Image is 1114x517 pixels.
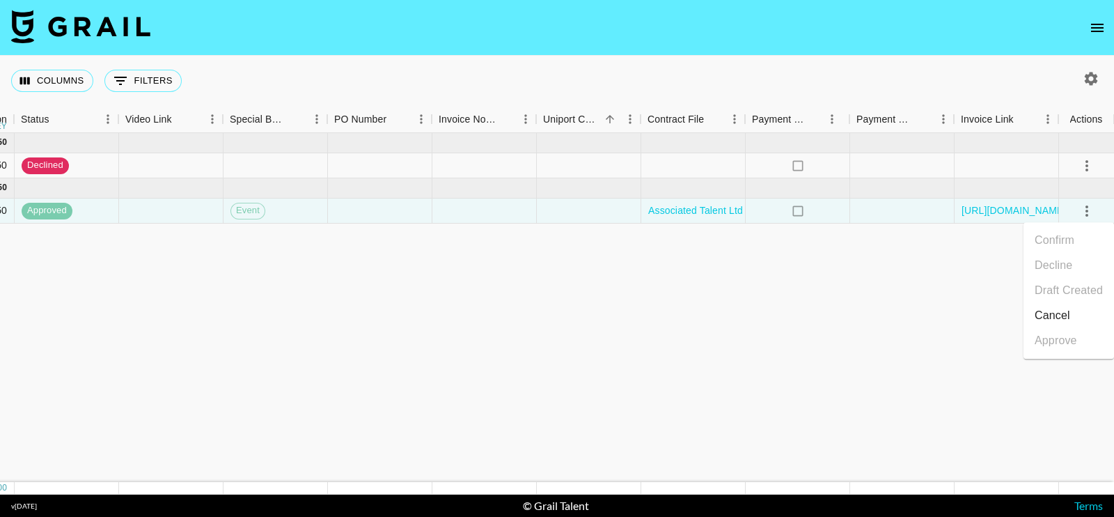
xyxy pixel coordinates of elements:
button: Menu [515,109,536,130]
div: Invoice Notes [439,106,496,133]
button: Sort [386,109,406,129]
span: declined [22,159,69,172]
div: Invoice Link [954,106,1058,133]
div: Payment Sent Date [849,106,954,133]
button: Sort [287,109,306,129]
span: Event [231,204,265,217]
div: Video Link [118,106,223,133]
button: Sort [600,109,620,129]
button: Menu [202,109,223,130]
li: Cancel [1023,303,1114,328]
a: Terms [1074,499,1103,512]
button: Sort [172,109,191,129]
div: © Grail Talent [523,499,589,513]
button: Sort [806,109,826,129]
div: Special Booking Type [230,106,287,133]
button: Menu [1037,109,1058,130]
div: Invoice Link [961,106,1014,133]
button: open drawer [1083,14,1111,42]
div: Uniport Contact Email [536,106,641,133]
img: Grail Talent [11,10,150,43]
div: Contract File [641,106,745,133]
button: Show filters [104,70,182,92]
button: Menu [724,109,745,130]
button: Menu [306,109,327,130]
button: Select columns [11,70,93,92]
div: Invoice Notes [432,106,536,133]
button: select merge strategy [1075,199,1099,223]
div: Status [21,106,49,133]
button: Menu [822,109,842,130]
div: Uniport Contact Email [543,106,600,133]
div: Payment Sent [745,106,849,133]
button: Menu [620,109,641,130]
div: Payment Sent [752,106,806,133]
button: Menu [411,109,432,130]
a: [URL][DOMAIN_NAME] [962,203,1067,217]
button: Sort [1014,109,1033,129]
button: Menu [97,109,118,130]
button: Menu [933,109,954,130]
div: Video Link [125,106,172,133]
button: Sort [913,109,933,129]
button: Sort [704,109,723,129]
button: select merge strategy [1075,154,1099,178]
a: Associated Talent Ltd -Agreement on Commissioned Shooting Service.pdf [648,203,975,217]
button: Sort [496,109,515,129]
div: Contract File [648,106,704,133]
button: Sort [49,109,69,129]
div: Status [14,106,118,133]
div: Special Booking Type [223,106,327,133]
div: PO Number [334,106,386,133]
div: Payment Sent Date [856,106,913,133]
span: approved [22,204,72,217]
div: Actions [1070,106,1103,133]
div: PO Number [327,106,432,133]
div: v [DATE] [11,502,37,511]
div: Actions [1058,106,1114,133]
